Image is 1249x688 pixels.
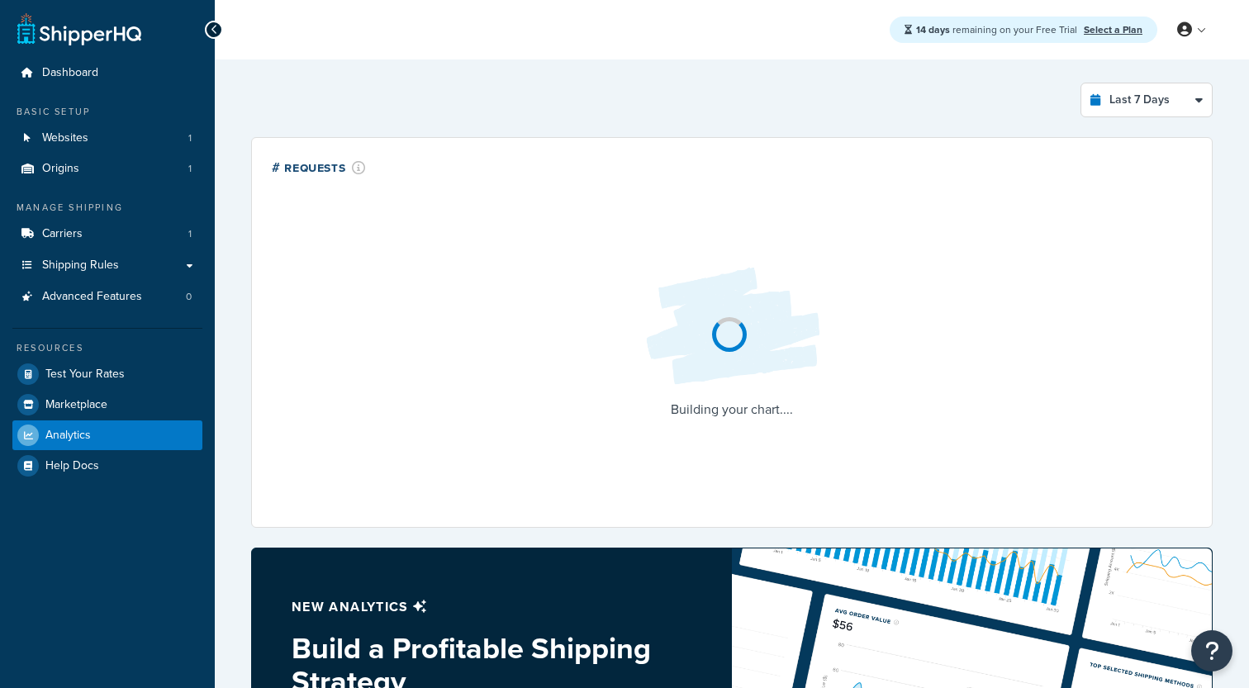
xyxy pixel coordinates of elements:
[272,158,366,177] div: # Requests
[45,429,91,443] span: Analytics
[12,282,202,312] a: Advanced Features0
[42,227,83,241] span: Carriers
[12,341,202,355] div: Resources
[1191,630,1232,671] button: Open Resource Center
[12,123,202,154] li: Websites
[45,398,107,412] span: Marketplace
[12,420,202,450] a: Analytics
[916,22,1080,37] span: remaining on your Free Trial
[12,154,202,184] a: Origins1
[12,219,202,249] a: Carriers1
[12,105,202,119] div: Basic Setup
[186,290,192,304] span: 0
[188,227,192,241] span: 1
[12,201,202,215] div: Manage Shipping
[12,359,202,389] a: Test Your Rates
[292,595,692,619] p: New analytics
[42,131,88,145] span: Websites
[12,154,202,184] li: Origins
[12,282,202,312] li: Advanced Features
[12,250,202,281] a: Shipping Rules
[188,131,192,145] span: 1
[42,66,98,80] span: Dashboard
[12,390,202,420] a: Marketplace
[1084,22,1142,37] a: Select a Plan
[12,219,202,249] li: Carriers
[633,254,831,398] img: Loading...
[45,459,99,473] span: Help Docs
[633,398,831,421] p: Building your chart....
[12,451,202,481] a: Help Docs
[45,368,125,382] span: Test Your Rates
[188,162,192,176] span: 1
[42,259,119,273] span: Shipping Rules
[12,58,202,88] a: Dashboard
[916,22,950,37] strong: 14 days
[42,162,79,176] span: Origins
[42,290,142,304] span: Advanced Features
[12,123,202,154] a: Websites1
